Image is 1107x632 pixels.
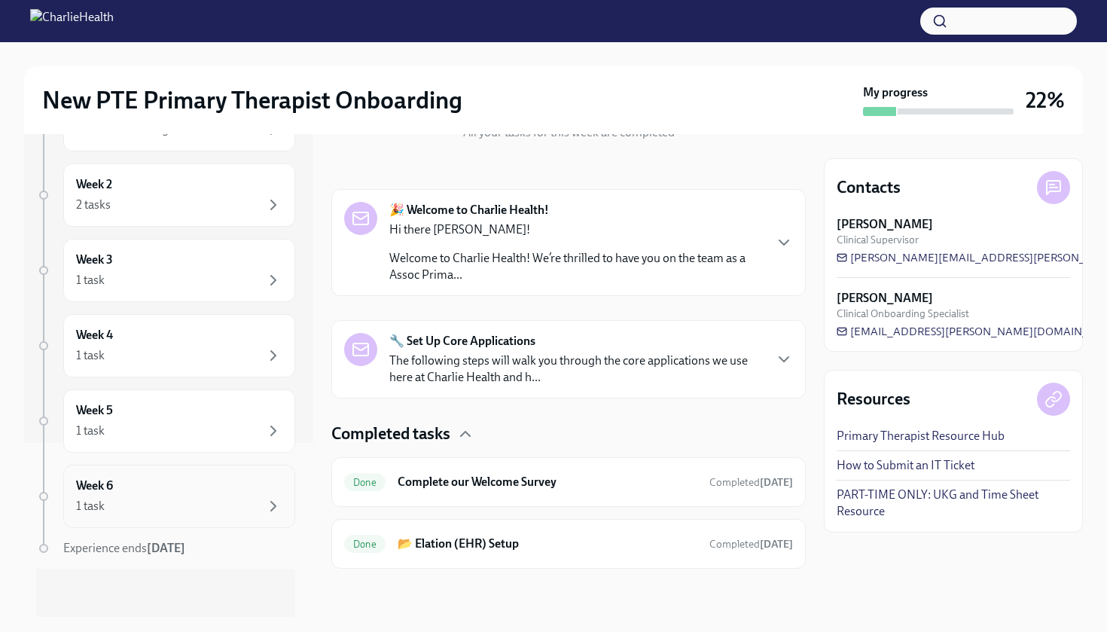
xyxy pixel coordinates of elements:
[331,423,450,445] h4: Completed tasks
[76,423,105,439] div: 1 task
[36,389,295,453] a: Week 51 task
[76,176,112,193] h6: Week 2
[837,388,910,411] h4: Resources
[760,538,793,551] strong: [DATE]
[389,333,535,350] strong: 🔧 Set Up Core Applications
[344,470,793,494] a: DoneComplete our Welcome SurveyCompleted[DATE]
[837,176,901,199] h4: Contacts
[344,477,386,488] span: Done
[42,85,462,115] h2: New PTE Primary Therapist Onboarding
[36,314,295,377] a: Week 41 task
[837,428,1005,444] a: Primary Therapist Resource Hub
[709,538,793,551] span: Completed
[63,541,185,555] span: Experience ends
[344,532,793,556] a: Done📂 Elation (EHR) SetupCompleted[DATE]
[76,327,113,343] h6: Week 4
[76,197,111,213] div: 2 tasks
[398,536,697,552] h6: 📂 Elation (EHR) Setup
[837,216,933,233] strong: [PERSON_NAME]
[76,402,113,419] h6: Week 5
[36,239,295,302] a: Week 31 task
[837,290,933,307] strong: [PERSON_NAME]
[709,476,793,489] span: Completed
[36,163,295,227] a: Week 22 tasks
[76,347,105,364] div: 1 task
[389,221,763,238] p: Hi there [PERSON_NAME]!
[331,423,806,445] div: Completed tasks
[863,84,928,101] strong: My progress
[76,478,113,494] h6: Week 6
[36,465,295,528] a: Week 61 task
[30,9,114,33] img: CharlieHealth
[837,233,919,247] span: Clinical Supervisor
[389,353,763,386] p: The following steps will walk you through the core applications we use here at Charlie Health and...
[389,202,549,218] strong: 🎉 Welcome to Charlie Health!
[76,272,105,289] div: 1 task
[837,487,1070,520] a: PART-TIME ONLY: UKG and Time Sheet Resource
[837,457,974,474] a: How to Submit an IT Ticket
[76,252,113,268] h6: Week 3
[344,539,386,550] span: Done
[147,541,185,555] strong: [DATE]
[709,537,793,551] span: August 25th, 2025 20:55
[1026,87,1065,114] h3: 22%
[709,475,793,490] span: August 21st, 2025 21:48
[398,474,697,490] h6: Complete our Welcome Survey
[76,498,105,514] div: 1 task
[389,250,763,283] p: Welcome to Charlie Health! We’re thrilled to have you on the team as a Assoc Prima...
[837,307,969,321] span: Clinical Onboarding Specialist
[760,476,793,489] strong: [DATE]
